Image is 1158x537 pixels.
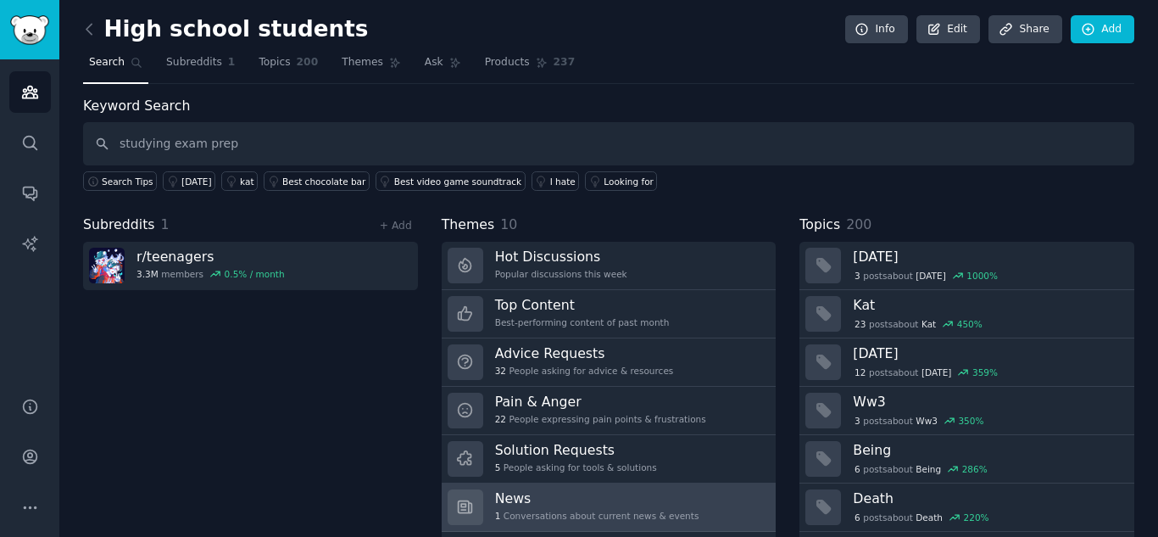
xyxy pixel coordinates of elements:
div: post s about [853,510,990,525]
h3: Advice Requests [495,344,674,362]
span: Topics [259,55,290,70]
a: Solution Requests5People asking for tools & solutions [442,435,777,484]
h3: Top Content [495,296,670,314]
span: 237 [554,55,576,70]
div: Conversations about current news & events [495,510,699,522]
a: kat [221,171,258,191]
div: [DATE] [181,176,212,187]
a: + Add [380,220,412,232]
span: 12 [855,366,866,378]
img: teenagers [89,248,125,283]
div: People asking for advice & resources [495,365,674,377]
span: 200 [846,216,871,232]
span: [DATE] [921,366,952,378]
a: I hate [532,171,580,191]
div: 220 % [964,512,989,523]
span: 32 [495,365,506,377]
h3: [DATE] [853,248,1122,266]
div: post s about [853,413,985,428]
a: Topics200 [253,49,324,84]
h2: High school students [83,16,368,43]
span: Search [89,55,125,70]
div: 286 % [962,463,988,475]
a: Hot DiscussionsPopular discussions this week [442,242,777,290]
span: 3 [855,270,860,282]
span: 6 [855,512,860,523]
span: Search Tips [102,176,153,187]
div: 359 % [972,366,998,378]
span: Subreddits [166,55,222,70]
a: Info [845,15,908,44]
span: 22 [495,413,506,425]
a: Death6postsaboutDeath220% [799,484,1134,532]
div: Best-performing content of past month [495,316,670,328]
span: Being [916,463,941,475]
h3: Solution Requests [495,441,657,459]
div: kat [240,176,253,187]
div: Best video game soundtrack [394,176,521,187]
div: Popular discussions this week [495,268,627,280]
span: Subreddits [83,215,155,236]
div: members [136,268,285,280]
a: Edit [916,15,980,44]
div: 450 % [957,318,983,330]
span: Products [485,55,530,70]
a: Ask [419,49,467,84]
span: 1 [228,55,236,70]
label: Keyword Search [83,98,190,114]
a: Top ContentBest-performing content of past month [442,290,777,338]
div: post s about [853,268,999,283]
span: Ask [425,55,443,70]
span: Themes [442,215,495,236]
a: Themes [336,49,407,84]
a: Add [1071,15,1134,44]
div: 350 % [958,415,983,427]
span: 5 [495,461,501,473]
a: Search [83,49,148,84]
a: Looking for [585,171,657,191]
a: [DATE] [163,171,215,191]
a: Being6postsaboutBeing286% [799,435,1134,484]
span: Ww3 [916,415,938,427]
img: GummySearch logo [10,15,49,45]
span: 1 [495,510,501,522]
span: Topics [799,215,840,236]
a: [DATE]3postsabout[DATE]1000% [799,242,1134,290]
span: 200 [297,55,319,70]
span: Death [916,512,943,523]
h3: Pain & Anger [495,393,706,411]
a: r/teenagers3.3Mmembers0.5% / month [83,242,418,290]
div: post s about [853,461,988,477]
a: Ww33postsaboutWw3350% [799,387,1134,435]
span: 6 [855,463,860,475]
div: Looking for [604,176,654,187]
h3: Being [853,441,1122,459]
div: Best chocolate bar [282,176,365,187]
a: Subreddits1 [160,49,241,84]
h3: Hot Discussions [495,248,627,266]
a: Share [988,15,1061,44]
h3: News [495,489,699,507]
a: Products237 [479,49,581,84]
a: Advice Requests32People asking for advice & resources [442,338,777,387]
a: News1Conversations about current news & events [442,484,777,532]
input: Keyword search in audience [83,122,1134,165]
div: People asking for tools & solutions [495,461,657,473]
span: 3.3M [136,268,159,280]
span: Themes [342,55,383,70]
div: post s about [853,365,999,380]
button: Search Tips [83,171,157,191]
h3: r/ teenagers [136,248,285,266]
span: [DATE] [916,270,946,282]
a: Kat23postsaboutKat450% [799,290,1134,338]
div: 1000 % [966,270,998,282]
span: 10 [500,216,517,232]
div: I hate [550,176,576,187]
span: 1 [161,216,170,232]
span: Kat [921,318,936,330]
span: 23 [855,318,866,330]
h3: Ww3 [853,393,1122,411]
div: 0.5 % / month [225,268,285,280]
div: People expressing pain points & frustrations [495,413,706,425]
h3: [DATE] [853,344,1122,362]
